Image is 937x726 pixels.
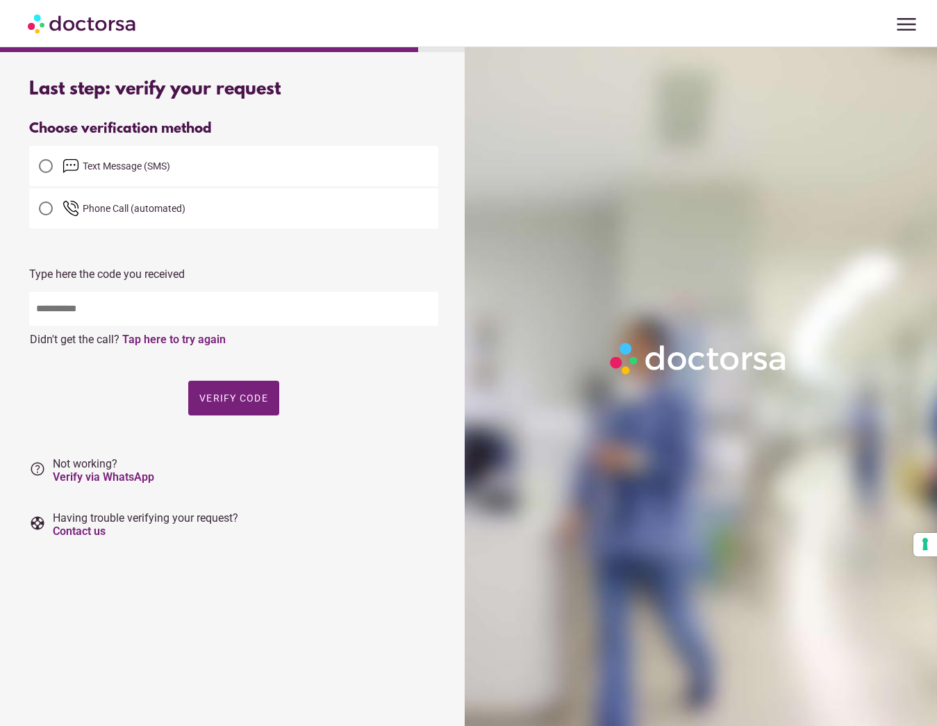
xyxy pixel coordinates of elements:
[29,79,438,100] div: Last step: verify your request
[605,338,793,379] img: Logo-Doctorsa-trans-White-partial-flat.png
[83,160,170,172] span: Text Message (SMS)
[29,461,46,477] i: help
[83,203,185,214] span: Phone Call (automated)
[29,121,438,137] div: Choose verification method
[893,11,920,38] span: menu
[188,381,279,415] button: Verify code
[30,333,119,346] span: Didn't get the call?
[53,470,154,484] a: Verify via WhatsApp
[53,511,238,538] span: Having trouble verifying your request?
[199,393,268,404] span: Verify code
[63,158,79,174] img: email
[122,333,226,346] a: Tap here to try again
[28,8,138,39] img: Doctorsa.com
[29,515,46,531] i: support
[53,457,154,484] span: Not working?
[53,525,106,538] a: Contact us
[913,533,937,556] button: Your consent preferences for tracking technologies
[63,200,79,217] img: phone
[29,267,438,281] p: Type here the code you received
